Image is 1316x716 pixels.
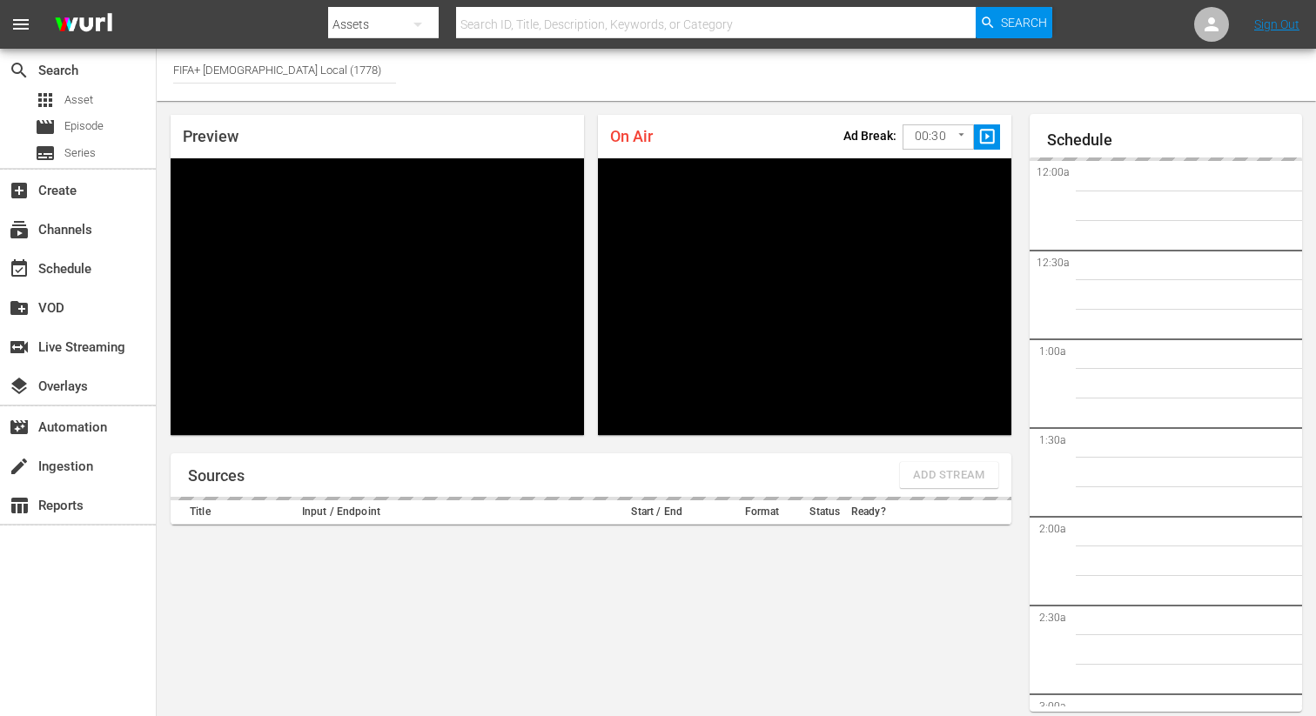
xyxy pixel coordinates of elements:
[9,258,30,279] span: Schedule
[35,117,56,137] span: Episode
[35,90,56,110] span: Asset
[846,500,891,525] th: Ready?
[9,495,30,516] span: Reports
[976,7,1052,38] button: Search
[598,158,1011,435] div: Video Player
[9,456,30,477] span: Ingestion
[610,127,653,145] span: On Air
[188,467,245,485] h1: Sources
[42,4,125,45] img: ans4CAIJ8jUAAAAAAAAAAAAAAAAAAAAAAAAgQb4GAAAAAAAAAAAAAAAAAAAAAAAAJMjXAAAAAAAAAAAAAAAAAAAAAAAAgAT5G...
[804,500,846,525] th: Status
[9,417,30,438] span: Automation
[171,500,297,525] th: Title
[9,376,30,397] span: Overlays
[9,180,30,201] span: Create
[9,298,30,318] span: VOD
[977,127,997,147] span: slideshow_sharp
[10,14,31,35] span: menu
[9,60,30,81] span: Search
[594,500,720,525] th: Start / End
[64,91,93,109] span: Asset
[297,500,594,525] th: Input / Endpoint
[1047,131,1302,149] h1: Schedule
[720,500,804,525] th: Format
[843,129,896,143] p: Ad Break:
[1254,17,1299,31] a: Sign Out
[64,144,96,162] span: Series
[183,127,238,145] span: Preview
[903,120,974,153] div: 00:30
[9,337,30,358] span: Live Streaming
[171,158,584,435] div: Video Player
[64,117,104,135] span: Episode
[9,219,30,240] span: Channels
[35,143,56,164] span: Series
[1001,7,1047,38] span: Search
